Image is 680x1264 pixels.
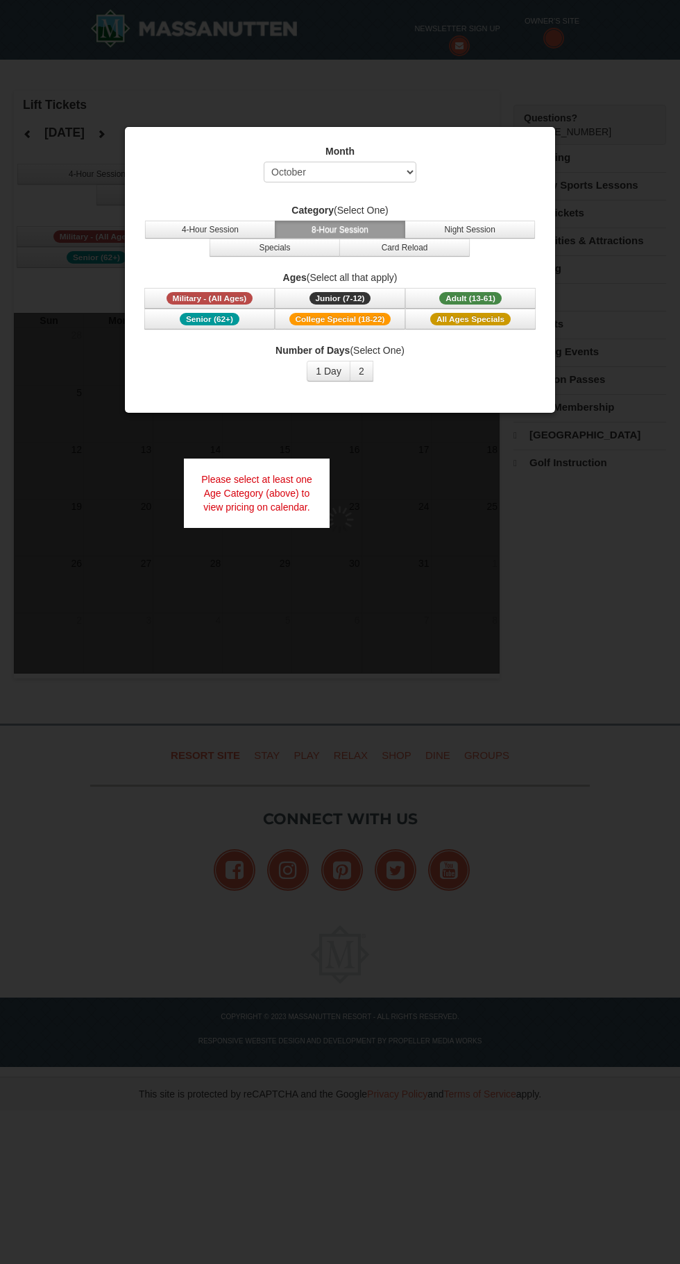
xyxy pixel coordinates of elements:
strong: Category [291,205,334,216]
label: (Select One) [142,343,538,357]
img: wait gif [326,506,354,533]
button: 8-Hour Session [275,221,405,239]
button: College Special (18-22) [275,309,405,330]
span: All Ages Specials [430,313,511,325]
button: Senior (62+) [144,309,275,330]
span: Senior (62+) [180,313,239,325]
button: Military - (All Ages) [144,288,275,309]
button: 2 [350,361,373,382]
button: Adult (13-61) [405,288,536,309]
span: Junior (7-12) [309,292,371,305]
div: Please select at least one Age Category (above) to view pricing on calendar. [184,459,330,528]
label: (Select One) [142,203,538,217]
button: Card Reload [339,239,470,257]
button: Junior (7-12) [275,288,405,309]
span: Military - (All Ages) [167,292,253,305]
button: Specials [210,239,340,257]
span: Adult (13-61) [439,292,502,305]
button: 4-Hour Session [145,221,275,239]
label: (Select all that apply) [142,271,538,284]
strong: Ages [283,272,307,283]
button: All Ages Specials [405,309,536,330]
button: Night Session [405,221,535,239]
strong: Month [325,146,355,157]
button: 1 Day [307,361,350,382]
span: College Special (18-22) [289,313,391,325]
strong: Number of Days [275,345,350,356]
